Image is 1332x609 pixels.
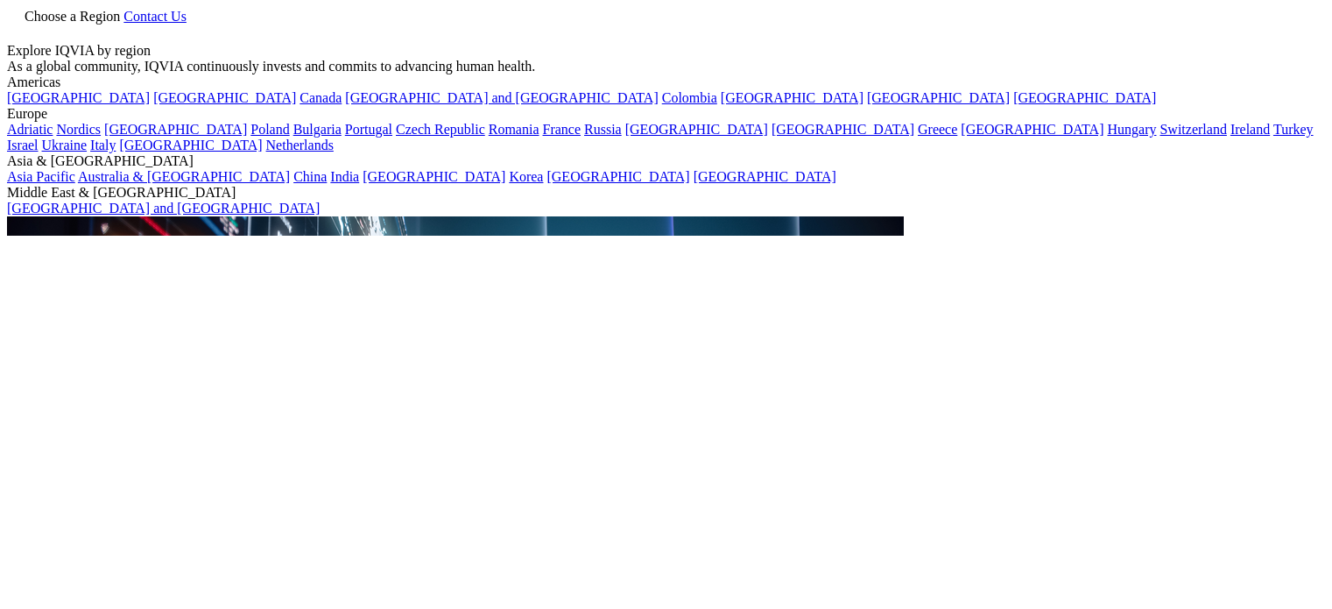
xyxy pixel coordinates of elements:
[7,122,53,137] a: Adriatic
[78,169,290,184] a: Australia & [GEOGRAPHIC_DATA]
[7,185,1325,201] div: Middle East & [GEOGRAPHIC_DATA]
[1159,122,1226,137] a: Switzerland
[7,74,1325,90] div: Americas
[961,122,1103,137] a: [GEOGRAPHIC_DATA]
[7,153,1325,169] div: Asia & [GEOGRAPHIC_DATA]
[7,138,39,152] a: Israel
[7,106,1325,122] div: Europe
[543,122,581,137] a: France
[1013,90,1156,105] a: [GEOGRAPHIC_DATA]
[625,122,768,137] a: [GEOGRAPHIC_DATA]
[123,9,187,24] a: Contact Us
[119,138,262,152] a: [GEOGRAPHIC_DATA]
[330,169,359,184] a: India
[250,122,289,137] a: Poland
[90,138,116,152] a: Italy
[1230,122,1270,137] a: Ireland
[345,122,392,137] a: Portugal
[918,122,957,137] a: Greece
[300,90,342,105] a: Canada
[7,59,1325,74] div: As a global community, IQVIA continuously invests and commits to advancing human health.
[1107,122,1156,137] a: Hungary
[721,90,863,105] a: [GEOGRAPHIC_DATA]
[363,169,505,184] a: [GEOGRAPHIC_DATA]
[489,122,539,137] a: Romania
[266,138,334,152] a: Netherlands
[662,90,717,105] a: Colombia
[694,169,836,184] a: [GEOGRAPHIC_DATA]
[396,122,485,137] a: Czech Republic
[293,169,327,184] a: China
[584,122,622,137] a: Russia
[546,169,689,184] a: [GEOGRAPHIC_DATA]
[7,201,320,216] a: [GEOGRAPHIC_DATA] and [GEOGRAPHIC_DATA]
[345,90,658,105] a: [GEOGRAPHIC_DATA] and [GEOGRAPHIC_DATA]
[867,90,1010,105] a: [GEOGRAPHIC_DATA]
[7,90,150,105] a: [GEOGRAPHIC_DATA]
[153,90,296,105] a: [GEOGRAPHIC_DATA]
[293,122,342,137] a: Bulgaria
[25,9,120,24] span: Choose a Region
[7,169,75,184] a: Asia Pacific
[509,169,543,184] a: Korea
[7,43,1325,59] div: Explore IQVIA by region
[772,122,914,137] a: [GEOGRAPHIC_DATA]
[42,138,88,152] a: Ukraine
[1273,122,1314,137] a: Turkey
[56,122,101,137] a: Nordics
[104,122,247,137] a: [GEOGRAPHIC_DATA]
